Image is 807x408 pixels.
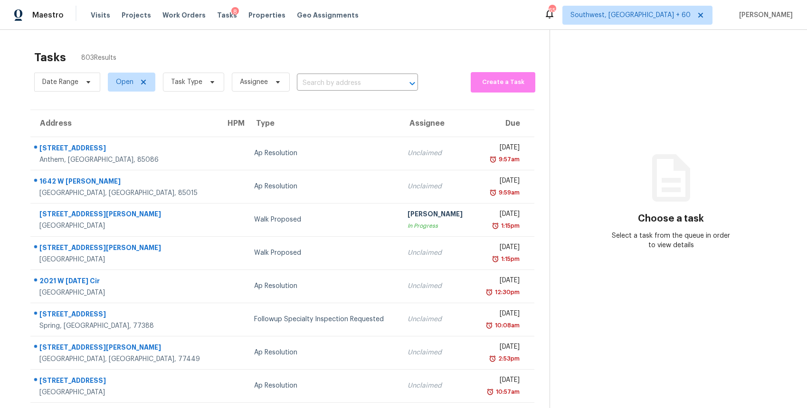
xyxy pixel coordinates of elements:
[482,242,520,254] div: [DATE]
[499,221,520,231] div: 1:15pm
[39,255,210,264] div: [GEOGRAPHIC_DATA]
[475,110,534,137] th: Due
[39,188,210,198] div: [GEOGRAPHIC_DATA], [GEOGRAPHIC_DATA], 85015
[240,77,268,87] span: Assignee
[254,182,392,191] div: Ap Resolution
[39,288,210,297] div: [GEOGRAPHIC_DATA]
[482,342,520,354] div: [DATE]
[475,77,531,88] span: Create a Task
[254,381,392,390] div: Ap Resolution
[735,10,793,20] span: [PERSON_NAME]
[570,10,691,20] span: Southwest, [GEOGRAPHIC_DATA] + 60
[39,309,210,321] div: [STREET_ADDRESS]
[39,221,210,231] div: [GEOGRAPHIC_DATA]
[485,321,493,330] img: Overdue Alarm Icon
[408,281,467,291] div: Unclaimed
[485,287,493,297] img: Overdue Alarm Icon
[254,248,392,258] div: Walk Proposed
[408,148,467,158] div: Unclaimed
[254,348,392,357] div: Ap Resolution
[482,276,520,287] div: [DATE]
[489,188,497,197] img: Overdue Alarm Icon
[42,77,78,87] span: Date Range
[217,12,237,19] span: Tasks
[492,254,499,264] img: Overdue Alarm Icon
[408,209,467,221] div: [PERSON_NAME]
[610,231,731,250] div: Select a task from the queue in order to view details
[408,348,467,357] div: Unclaimed
[34,53,66,62] h2: Tasks
[497,155,520,164] div: 9:57am
[408,221,467,231] div: In Progress
[39,209,210,221] div: [STREET_ADDRESS][PERSON_NAME]
[408,182,467,191] div: Unclaimed
[489,354,496,363] img: Overdue Alarm Icon
[39,343,210,354] div: [STREET_ADDRESS][PERSON_NAME]
[493,287,520,297] div: 12:30pm
[482,176,520,188] div: [DATE]
[408,381,467,390] div: Unclaimed
[32,10,64,20] span: Maestro
[638,214,704,223] h3: Choose a task
[297,76,391,91] input: Search by address
[122,10,151,20] span: Projects
[39,388,210,397] div: [GEOGRAPHIC_DATA]
[254,148,392,158] div: Ap Resolution
[496,354,520,363] div: 2:53pm
[39,143,210,155] div: [STREET_ADDRESS]
[492,221,499,231] img: Overdue Alarm Icon
[471,72,535,93] button: Create a Task
[499,254,520,264] div: 1:15pm
[494,387,520,397] div: 10:57am
[91,10,110,20] span: Visits
[549,6,555,15] div: 656
[254,281,392,291] div: Ap Resolution
[248,10,285,20] span: Properties
[400,110,475,137] th: Assignee
[406,77,419,90] button: Open
[493,321,520,330] div: 10:08am
[482,375,520,387] div: [DATE]
[39,376,210,388] div: [STREET_ADDRESS]
[162,10,206,20] span: Work Orders
[408,248,467,258] div: Unclaimed
[39,176,210,188] div: 1642 W [PERSON_NAME]
[231,7,239,17] div: 8
[254,315,392,324] div: Followup Specialty Inspection Requested
[39,321,210,331] div: Spring, [GEOGRAPHIC_DATA], 77388
[247,110,400,137] th: Type
[408,315,467,324] div: Unclaimed
[39,243,210,255] div: [STREET_ADDRESS][PERSON_NAME]
[254,215,392,224] div: Walk Proposed
[116,77,133,87] span: Open
[171,77,202,87] span: Task Type
[489,155,497,164] img: Overdue Alarm Icon
[482,143,520,155] div: [DATE]
[30,110,218,137] th: Address
[482,209,520,221] div: [DATE]
[218,110,246,137] th: HPM
[486,387,494,397] img: Overdue Alarm Icon
[482,309,520,321] div: [DATE]
[81,53,116,63] span: 803 Results
[39,354,210,364] div: [GEOGRAPHIC_DATA], [GEOGRAPHIC_DATA], 77449
[497,188,520,197] div: 9:59am
[297,10,359,20] span: Geo Assignments
[39,276,210,288] div: 2021 W [DATE] Cir
[39,155,210,165] div: Anthem, [GEOGRAPHIC_DATA], 85086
